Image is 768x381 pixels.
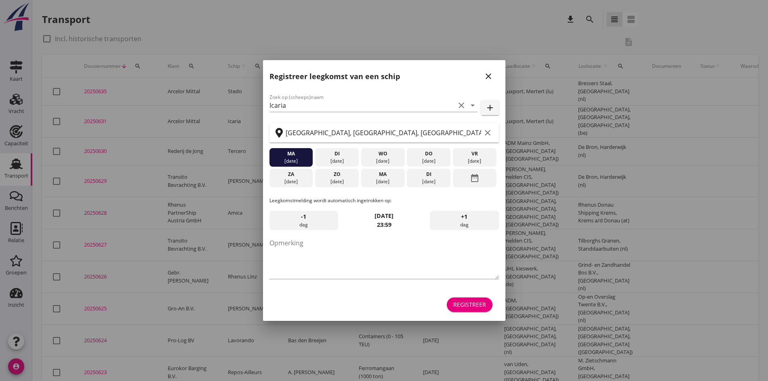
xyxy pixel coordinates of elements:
div: [DATE] [409,178,448,185]
div: vr [455,150,494,157]
div: za [271,171,311,178]
div: dag [269,211,338,230]
div: [DATE] [317,178,357,185]
div: ma [363,171,402,178]
div: dag [430,211,499,230]
i: arrow_drop_down [468,100,478,110]
div: [DATE] [317,157,357,165]
div: [DATE] [271,157,311,165]
strong: 23:59 [377,221,391,228]
div: [DATE] [409,157,448,165]
div: [DATE] [363,157,402,165]
button: Registreer [447,297,492,312]
span: -1 [301,212,306,221]
i: clear [483,128,492,138]
strong: [DATE] [375,212,393,220]
div: zo [317,171,357,178]
div: di [409,171,448,178]
i: clear [457,100,466,110]
span: +1 [461,212,467,221]
h2: Registreer leegkomst van een schip [269,71,400,82]
div: [DATE] [363,178,402,185]
div: di [317,150,357,157]
i: close [484,71,493,81]
div: ma [271,150,311,157]
div: wo [363,150,402,157]
input: Zoek op terminal of plaats [286,126,481,139]
i: add [485,103,495,113]
div: Registreer [453,300,486,309]
div: [DATE] [455,157,494,165]
i: date_range [470,171,480,185]
textarea: Opmerking [269,237,499,279]
input: Zoek op (scheeps)naam [269,99,455,112]
div: [DATE] [271,178,311,185]
div: do [409,150,448,157]
p: Leegkomstmelding wordt automatisch ingetrokken op: [269,197,499,204]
